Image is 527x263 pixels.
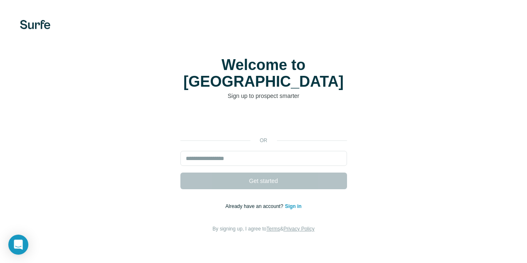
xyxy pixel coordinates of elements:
[212,226,315,232] span: By signing up, I agree to &
[250,137,277,144] p: or
[283,226,315,232] a: Privacy Policy
[180,57,347,90] h1: Welcome to [GEOGRAPHIC_DATA]
[8,235,28,255] div: Open Intercom Messenger
[176,113,351,131] iframe: Sign in with Google Button
[267,226,280,232] a: Terms
[225,203,285,209] span: Already have an account?
[285,203,302,209] a: Sign in
[180,92,347,100] p: Sign up to prospect smarter
[20,20,50,29] img: Surfe's logo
